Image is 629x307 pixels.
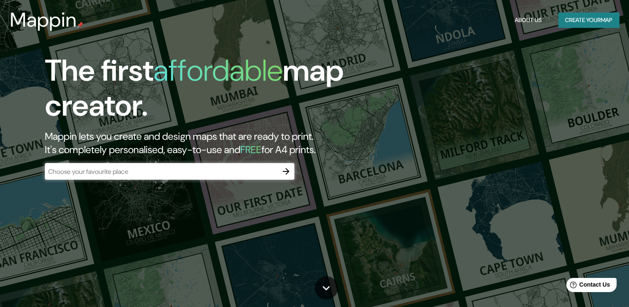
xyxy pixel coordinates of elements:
[515,15,542,25] font: About Us
[558,12,619,28] button: Create yourmap
[511,12,545,28] button: About Us
[45,167,278,176] input: Choose your favourite place
[77,22,84,28] img: mappin-pin
[10,8,77,32] h3: Mappin
[555,275,620,298] iframe: Help widget launcher
[240,143,261,156] h5: FREE
[45,130,360,156] h2: Mappin lets you create and design maps that are ready to print. It's completely personalised, eas...
[153,51,283,90] h1: affordable
[45,53,360,130] h1: The first map creator.
[565,15,612,25] font: Create your map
